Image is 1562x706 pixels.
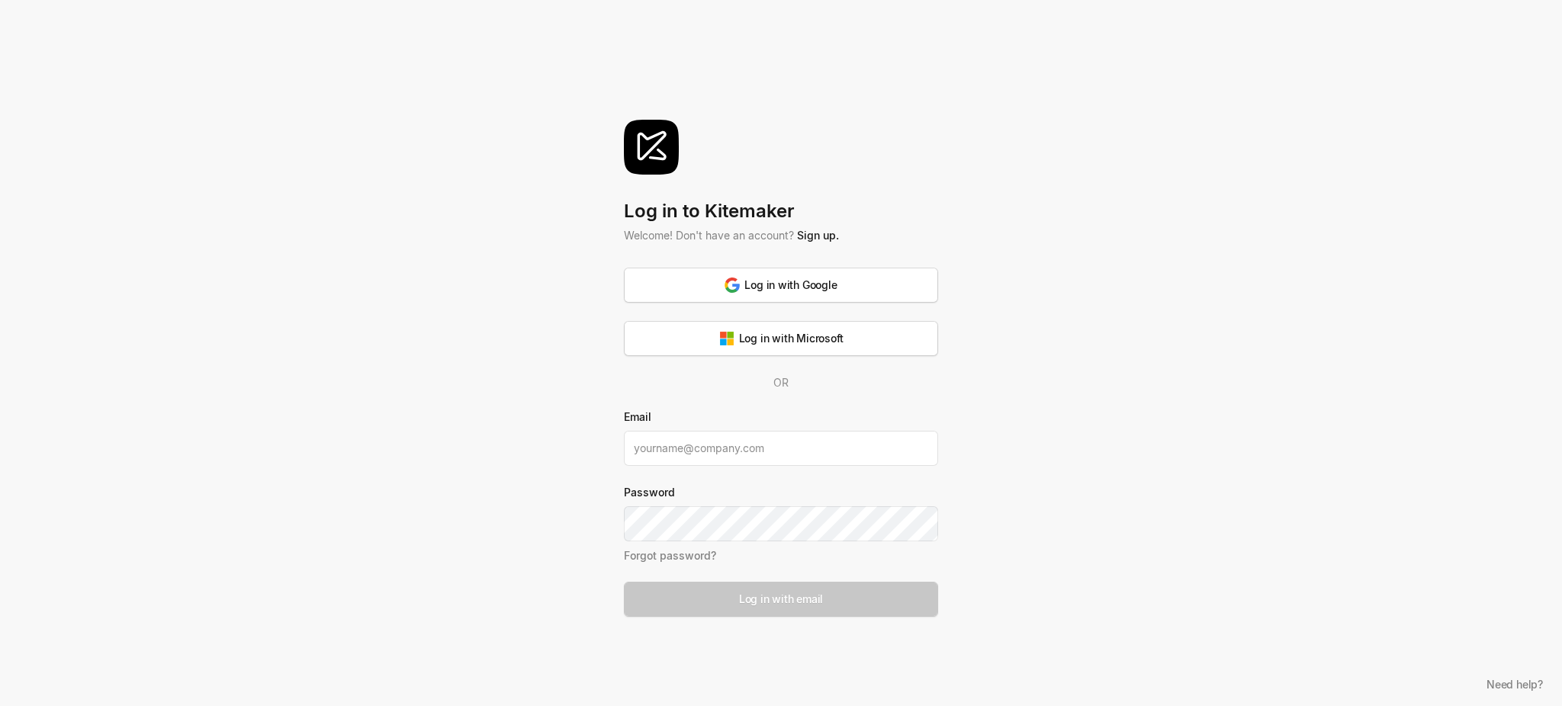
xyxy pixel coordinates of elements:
button: Need help? [1479,673,1551,695]
button: Log in with email [624,582,938,617]
a: Forgot password? [624,549,716,562]
img: svg%3e [624,120,679,175]
div: Welcome! Don't have an account? [624,227,938,243]
button: Log in with Microsoft [624,321,938,356]
div: Log in to Kitemaker [624,199,938,224]
label: Email [624,409,938,425]
label: Password [624,484,938,500]
img: svg%3e [725,278,740,293]
div: Log in with Google [725,277,837,293]
div: Log in with Microsoft [719,330,844,346]
input: yourname@company.com [624,431,938,466]
a: Sign up. [797,229,839,242]
button: Log in with Google [624,268,938,303]
div: OR [624,374,938,390]
div: Log in with email [739,591,823,607]
img: svg%3e [719,331,734,346]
